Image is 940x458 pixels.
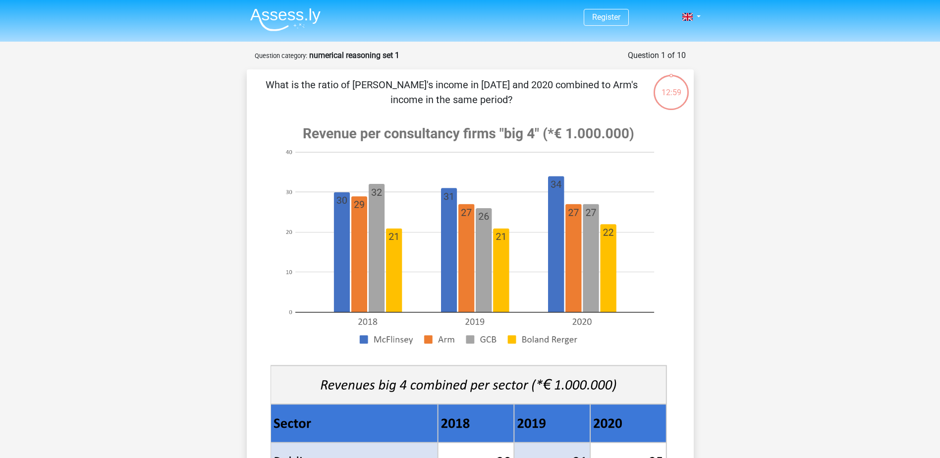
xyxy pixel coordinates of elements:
[250,8,321,31] img: Assessly
[653,74,690,99] div: 12:59
[255,52,307,59] small: Question category:
[628,50,686,61] div: Question 1 of 10
[309,51,399,60] strong: numerical reasoning set 1
[592,12,620,22] a: Register
[263,77,641,107] p: What is the ratio of [PERSON_NAME]'s income in [DATE] and 2020 combined to Arm's income in the sa...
